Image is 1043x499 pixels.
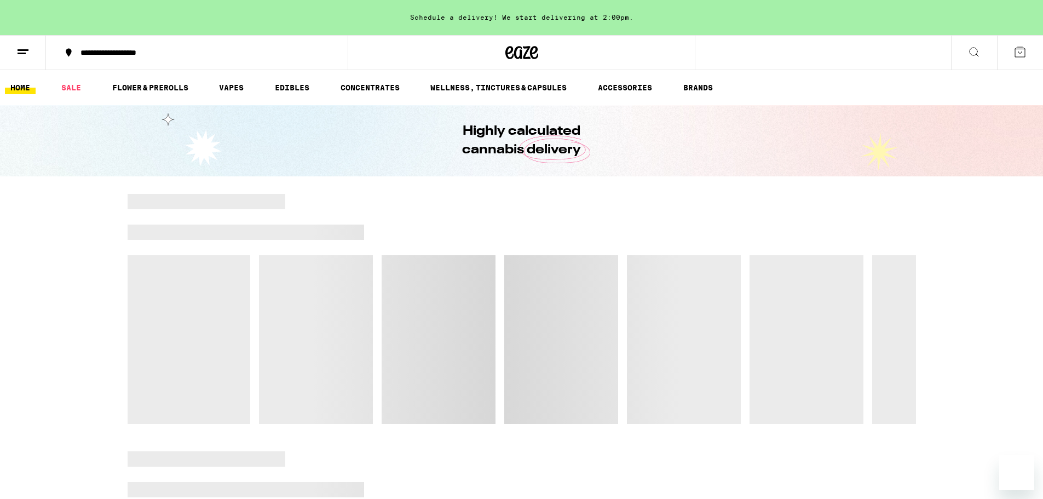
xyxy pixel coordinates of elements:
[999,455,1034,490] iframe: Button to launch messaging window
[5,81,36,94] a: HOME
[214,81,249,94] a: VAPES
[425,81,572,94] a: WELLNESS, TINCTURES & CAPSULES
[107,81,194,94] a: FLOWER & PREROLLS
[56,81,87,94] a: SALE
[269,81,315,94] a: EDIBLES
[431,122,612,159] h1: Highly calculated cannabis delivery
[592,81,658,94] a: ACCESSORIES
[335,81,405,94] a: CONCENTRATES
[678,81,718,94] a: BRANDS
